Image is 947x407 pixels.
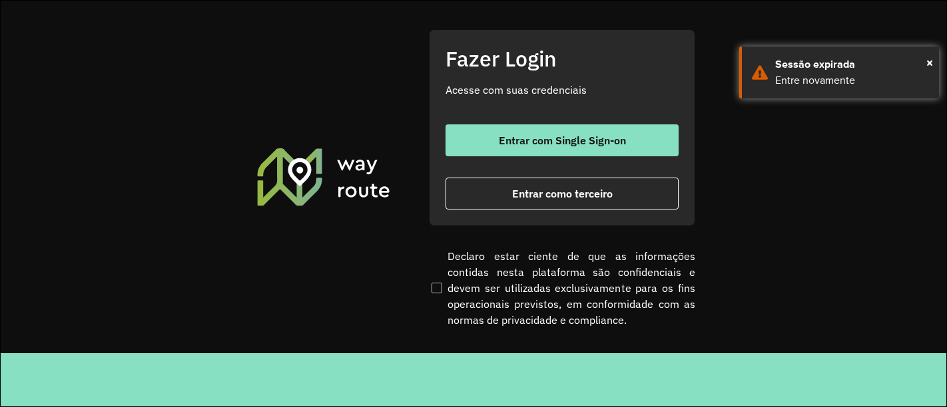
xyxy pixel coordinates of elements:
span: Entrar com Single Sign-on [499,135,626,146]
button: button [446,178,679,209]
label: Declaro estar ciente de que as informações contidas nesta plataforma são confidenciais e devem se... [429,248,695,328]
p: Acesse com suas credenciais [446,82,679,98]
div: Entre novamente [775,72,929,88]
h2: Fazer Login [446,46,679,71]
img: Roteirizador AmbevTech [255,146,392,207]
button: Close [926,53,933,72]
span: × [926,53,933,72]
button: button [446,124,679,156]
span: Entrar como terceiro [512,188,613,199]
div: Sessão expirada [775,57,929,72]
